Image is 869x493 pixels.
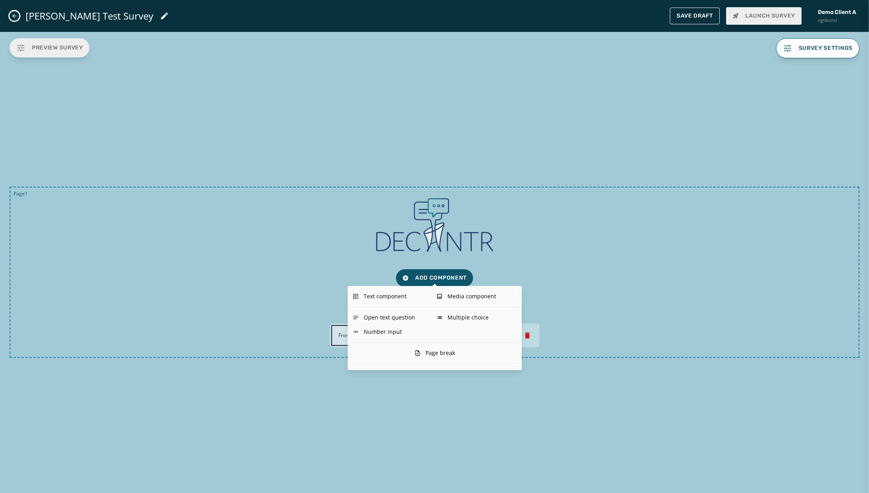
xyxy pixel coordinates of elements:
[677,13,713,19] span: Save Draft
[6,6,263,15] body: Rich Text Area
[818,8,856,16] span: Demo Client A
[351,289,435,304] div: Text component
[670,8,720,24] button: Save Draft
[776,38,860,58] button: Survey settings
[396,269,473,287] button: Add Component
[435,289,519,304] div: Media component
[375,197,495,253] img: thumb.png
[10,38,89,57] button: Preview Survey
[732,12,795,20] span: Launch Survey
[413,346,457,360] div: Page break
[351,325,435,339] div: Number input
[26,10,153,22] span: [PERSON_NAME] Test Survey
[799,45,853,51] span: Survey settings
[14,191,28,197] span: Page 1
[32,44,83,52] span: Preview Survey
[338,332,481,339] p: From Broadnet, Reply STOP to unsubscribe.
[818,17,856,24] span: dgt8vznd
[726,7,802,25] button: Launch Survey
[435,310,519,325] div: Multiple choice
[351,310,435,325] div: Open text question
[402,274,467,282] span: Add Component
